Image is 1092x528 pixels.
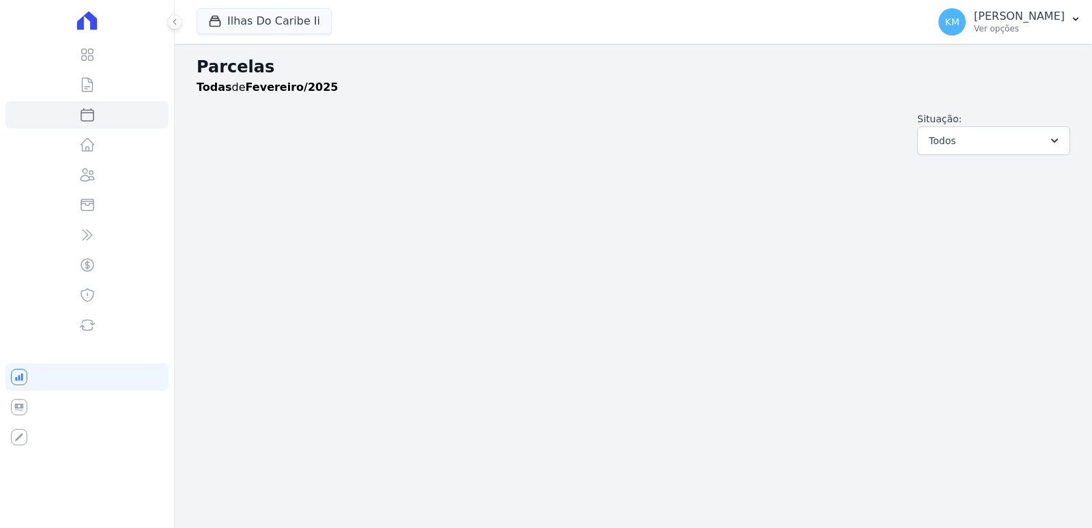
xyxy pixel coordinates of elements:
[917,113,962,124] label: Situação:
[197,79,338,96] p: de
[929,133,955,149] span: Todos
[197,81,232,94] strong: Todas
[945,17,959,27] span: KM
[928,3,1092,41] button: KM [PERSON_NAME] Ver opções
[246,81,339,94] strong: Fevereiro/2025
[917,126,1070,155] button: Todos
[197,8,332,34] button: Ilhas Do Caribe Ii
[974,23,1065,34] p: Ver opções
[197,55,1070,79] h2: Parcelas
[974,10,1065,23] p: [PERSON_NAME]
